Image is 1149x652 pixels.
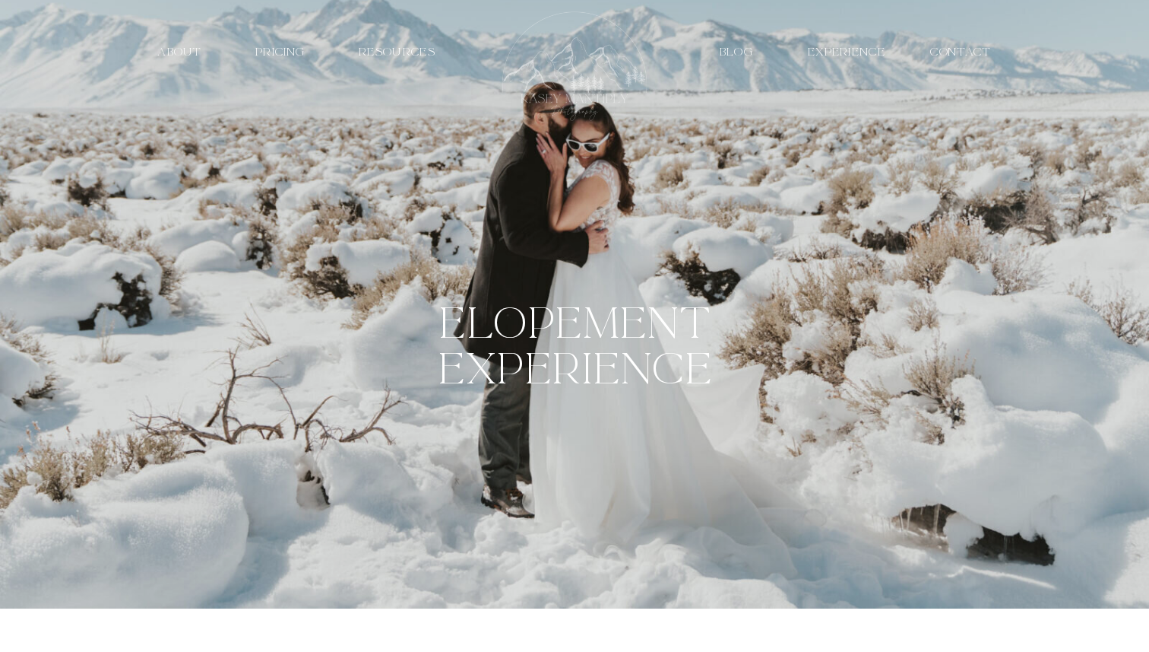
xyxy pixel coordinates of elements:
a: PRICING [245,45,315,59]
a: Blog [711,45,762,59]
a: EXPERIENCE [804,45,889,59]
h1: elopement experience [367,301,783,393]
a: contact [924,45,998,59]
a: resources [345,45,449,59]
a: about [144,45,215,59]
